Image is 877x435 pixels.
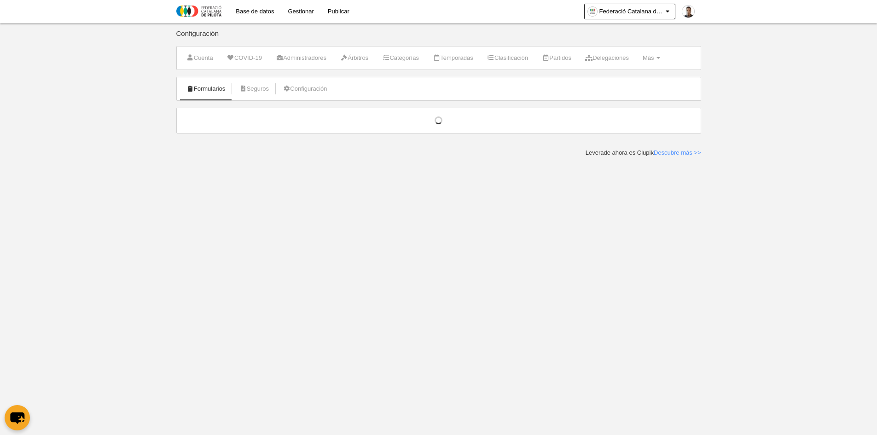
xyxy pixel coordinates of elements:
[271,51,331,65] a: Administradores
[638,51,665,65] a: Más
[482,51,533,65] a: Clasificación
[537,51,576,65] a: Partidos
[599,7,664,16] span: Federació Catalana de Pilota
[428,51,478,65] a: Temporadas
[580,51,634,65] a: Delegaciones
[234,82,274,96] a: Seguros
[176,6,221,17] img: Federació Catalana de Pilota
[176,30,701,46] div: Configuración
[586,149,701,157] div: Leverade ahora es Clupik
[588,7,597,16] img: OameYsTrywk4.30x30.jpg
[186,116,691,125] div: Cargando
[335,51,373,65] a: Árbitros
[222,51,267,65] a: COVID-19
[584,4,675,19] a: Federació Catalana de Pilota
[278,82,332,96] a: Configuración
[377,51,424,65] a: Categorías
[181,51,218,65] a: Cuenta
[682,6,694,17] img: Pa7rUElv1kqe.30x30.jpg
[181,82,231,96] a: Formularios
[654,149,701,156] a: Descubre más >>
[5,405,30,430] button: chat-button
[643,54,654,61] span: Más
